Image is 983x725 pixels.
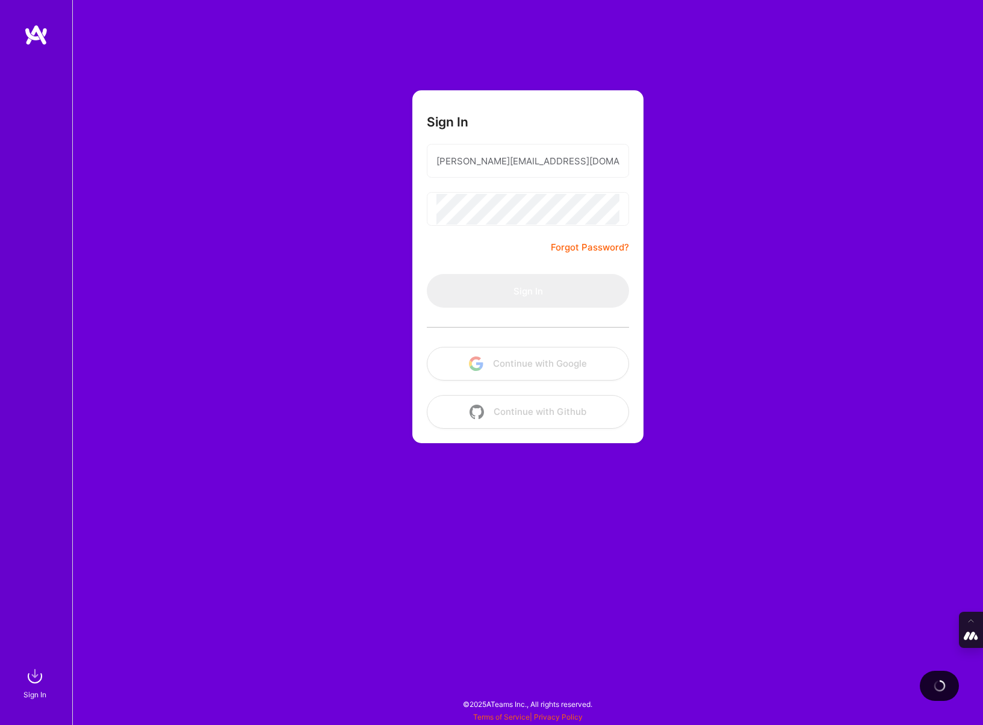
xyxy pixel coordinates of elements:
h3: Sign In [427,114,468,129]
img: sign in [23,664,47,688]
img: icon [470,405,484,419]
img: icon [469,356,483,371]
span: | [473,712,583,721]
button: Sign In [427,274,629,308]
button: Continue with Google [427,347,629,381]
a: Forgot Password? [551,240,629,255]
a: Privacy Policy [534,712,583,721]
img: loading [934,680,946,692]
input: Email... [436,146,619,176]
button: Continue with Github [427,395,629,429]
img: logo [24,24,48,46]
div: © 2025 ATeams Inc., All rights reserved. [72,689,983,719]
a: Terms of Service [473,712,530,721]
a: sign inSign In [25,664,47,701]
div: Sign In [23,688,46,701]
